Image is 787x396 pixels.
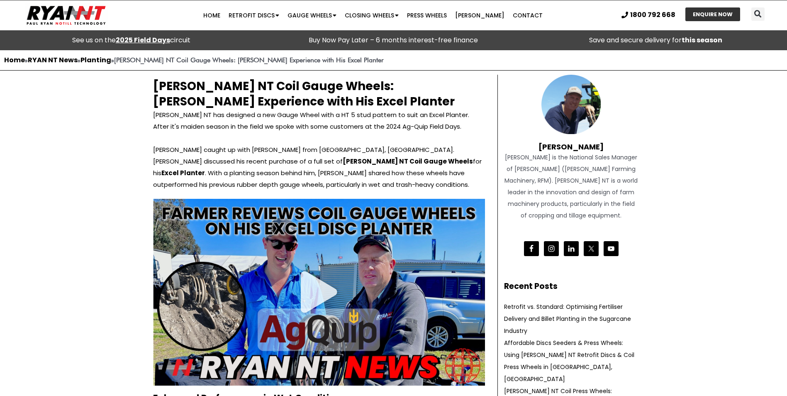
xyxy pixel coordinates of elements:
strong: [PERSON_NAME] NT Coil Gauge Wheels: [PERSON_NAME] Experience with His Excel Planter [114,56,384,64]
strong: this season [682,35,722,45]
p: [PERSON_NAME] NT has designed a new Gauge Wheel with a HT 5 stud pattern to suit an Excel Planter... [153,109,485,132]
a: Gauge Wheels [283,7,341,24]
span: ENQUIRE NOW [693,12,733,17]
h4: [PERSON_NAME] [504,134,638,152]
a: Affordable Discs Seeders & Press Wheels: Using [PERSON_NAME] NT Retrofit Discs & Coil Press Wheel... [504,339,634,383]
a: Press Wheels [403,7,451,24]
div: Play Video about Toby Croker Excel Planter Gauge Wheels agquip [301,271,337,313]
a: RYAN NT News [28,55,78,65]
div: See us on the circuit [4,34,258,46]
b: [PERSON_NAME] NT Coil Gauge Wheels [343,157,473,166]
h2: [PERSON_NAME] NT Coil Gauge Wheels: [PERSON_NAME] Experience with His Excel Planter [153,79,485,109]
a: Retrofit Discs [224,7,283,24]
p: Buy Now Pay Later – 6 months interest-free finance [266,34,520,46]
div: Search [751,7,765,21]
a: Contact [509,7,547,24]
p: [PERSON_NAME] caught up with [PERSON_NAME] from [GEOGRAPHIC_DATA], [GEOGRAPHIC_DATA]. [PERSON_NAM... [153,144,485,191]
a: Retrofit vs. Standard: Optimising Fertiliser Delivery and Billet Planting in the Sugarcane Industry [504,303,631,335]
a: Home [4,55,25,65]
img: Ryan NT logo [25,2,108,28]
a: 1800 792 668 [621,12,675,19]
a: Closing Wheels [341,7,403,24]
p: Save and secure delivery for [529,34,783,46]
nav: Menu [153,7,593,24]
a: Planting [80,55,111,65]
a: ENQUIRE NOW [685,7,740,21]
h2: Recent Posts [504,281,638,293]
a: [PERSON_NAME] [451,7,509,24]
b: Excel Planter [161,169,205,177]
span: » » » [4,56,384,64]
div: [PERSON_NAME] is the National Sales Manager of [PERSON_NAME] ([PERSON_NAME] Farming Machinery, RF... [504,152,638,221]
a: 2025 Field Days [116,35,170,45]
span: 1800 792 668 [630,12,675,19]
a: Home [199,7,224,24]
